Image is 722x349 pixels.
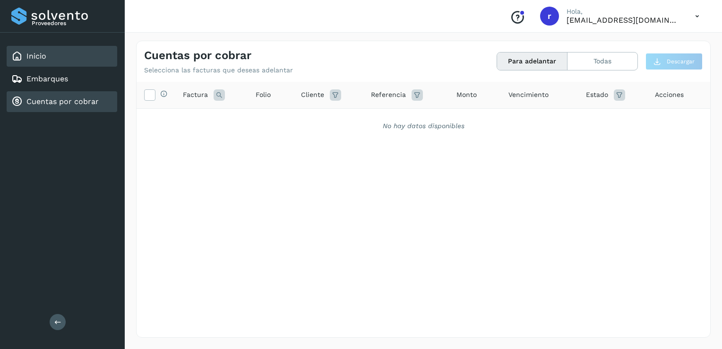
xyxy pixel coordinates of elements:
[655,90,684,100] span: Acciones
[567,52,637,70] button: Todas
[256,90,271,100] span: Folio
[7,69,117,89] div: Embarques
[7,46,117,67] div: Inicio
[149,121,698,131] div: No hay datos disponibles
[301,90,324,100] span: Cliente
[456,90,477,100] span: Monto
[26,97,99,106] a: Cuentas por cobrar
[586,90,608,100] span: Estado
[508,90,549,100] span: Vencimiento
[183,90,208,100] span: Factura
[667,57,695,66] span: Descargar
[7,91,117,112] div: Cuentas por cobrar
[371,90,406,100] span: Referencia
[144,66,293,74] p: Selecciona las facturas que deseas adelantar
[645,53,703,70] button: Descargar
[26,74,68,83] a: Embarques
[144,49,251,62] h4: Cuentas por cobrar
[32,20,113,26] p: Proveedores
[26,52,46,61] a: Inicio
[567,8,680,16] p: Hola,
[497,52,567,70] button: Para adelantar
[567,16,680,25] p: romanreyes@tumsa.com.mx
